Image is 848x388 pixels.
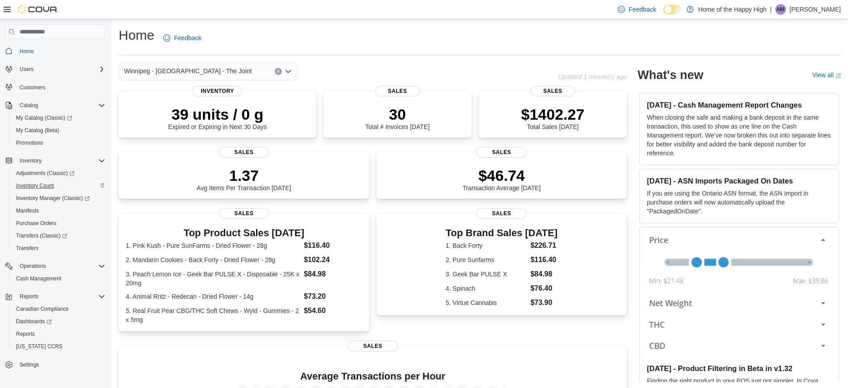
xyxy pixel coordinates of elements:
span: Home [16,45,105,56]
span: Transfers (Classic) [16,232,67,239]
h3: [DATE] - Product Filtering in Beta in v1.32 [647,364,831,373]
div: Transaction Average [DATE] [463,167,541,192]
a: Inventory Count [12,180,58,191]
span: My Catalog (Classic) [16,114,72,121]
button: Clear input [275,68,282,75]
dd: $73.90 [530,297,558,308]
button: Reports [16,291,42,302]
a: Purchase Orders [12,218,60,229]
span: [US_STATE] CCRS [16,343,62,350]
a: Home [16,46,37,57]
button: Catalog [16,100,41,111]
span: Cash Management [12,273,105,284]
span: Customers [20,84,46,91]
span: Customers [16,82,105,93]
button: Reports [9,328,109,340]
button: [US_STATE] CCRS [9,340,109,353]
button: Inventory Count [9,179,109,192]
a: Dashboards [9,315,109,328]
p: If you are using the Ontario ASN format, the ASN Import in purchase orders will now automatically... [647,189,831,216]
dd: $73.20 [304,291,362,302]
button: My Catalog (Beta) [9,124,109,137]
span: AM [777,4,785,15]
button: Purchase Orders [9,217,109,229]
span: Promotions [16,139,43,146]
span: Inventory Count [12,180,105,191]
span: Purchase Orders [16,220,57,227]
span: Reports [16,291,105,302]
span: Transfers (Classic) [12,230,105,241]
span: Dark Mode [663,14,664,15]
a: Inventory Manager (Classic) [9,192,109,204]
a: Adjustments (Classic) [9,167,109,179]
span: Manifests [16,207,39,214]
a: My Catalog (Classic) [9,112,109,124]
a: Settings [16,359,42,370]
span: Transfers [12,243,105,254]
dd: $54.60 [304,305,362,316]
span: Operations [20,263,46,270]
h3: Top Brand Sales [DATE] [446,228,558,238]
a: Promotions [12,138,47,148]
span: Sales [348,341,398,351]
dd: $116.40 [530,254,558,265]
h3: [DATE] - ASN Imports Packaged On Dates [647,176,831,185]
a: [US_STATE] CCRS [12,341,66,352]
dd: $76.40 [530,283,558,294]
span: My Catalog (Classic) [12,113,105,123]
div: Expired or Expiring in Next 30 Days [168,105,267,130]
h1: Home [119,26,154,44]
a: Feedback [614,0,659,18]
span: Catalog [20,102,38,109]
span: Dashboards [12,316,105,327]
span: My Catalog (Beta) [12,125,105,136]
span: Winnipeg - [GEOGRAPHIC_DATA] - The Joint [124,66,252,76]
span: Reports [12,329,105,339]
dt: 5. Real Fruit Pear CBG/THC Soft Chews - Wyld - Gummies - 2 x 5mg [126,306,300,324]
span: Inventory [192,86,242,96]
p: $46.74 [463,167,541,184]
div: Total # Invoices [DATE] [365,105,430,130]
a: Cash Management [12,273,65,284]
span: Dashboards [16,318,52,325]
a: My Catalog (Beta) [12,125,63,136]
button: Inventory [2,154,109,167]
div: Total Sales [DATE] [521,105,584,130]
div: Aubrey Mondor [775,4,786,15]
dd: $84.98 [304,269,362,280]
button: Reports [2,290,109,303]
dt: 4. Spinach [446,284,527,293]
button: Cash Management [9,272,109,285]
a: Transfers (Classic) [9,229,109,242]
a: Transfers (Classic) [12,230,71,241]
span: Sales [375,86,420,96]
span: Users [16,64,105,75]
a: Customers [16,82,49,93]
button: Settings [2,358,109,371]
a: Adjustments (Classic) [12,168,78,179]
button: Manifests [9,204,109,217]
input: Dark Mode [663,5,682,14]
dt: 3. Geek Bar PULSE X [446,270,527,279]
p: Updated 1 minute(s) ago [558,73,627,80]
a: Inventory Manager (Classic) [12,193,93,204]
h4: Average Transactions per Hour [126,371,620,382]
p: When closing the safe and making a bank deposit in the same transaction, this used to show as one... [647,113,831,158]
button: Open list of options [285,68,292,75]
a: Reports [12,329,38,339]
h2: What's new [637,68,703,82]
h3: [DATE] - Cash Management Report Changes [647,100,831,109]
span: Settings [20,361,39,368]
p: | [770,4,772,15]
span: Promotions [12,138,105,148]
a: Feedback [160,29,205,47]
img: Cova [18,5,58,14]
svg: External link [836,73,841,79]
dt: 4. Animal Rntz - Redecan - Dried Flower - 14g [126,292,300,301]
span: Canadian Compliance [16,305,69,313]
dd: $226.71 [530,240,558,251]
span: Sales [219,147,269,158]
button: Inventory [16,155,45,166]
span: Transfers [16,245,38,252]
span: Catalog [16,100,105,111]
